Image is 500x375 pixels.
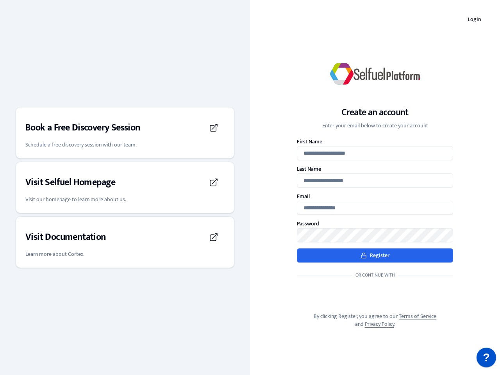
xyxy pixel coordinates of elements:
p: Enter your email below to create your account [322,122,428,130]
button: Register [297,248,453,262]
h3: Visit Selfuel Homepage [25,176,116,189]
a: Login [462,12,487,27]
a: Privacy Policy [365,320,394,329]
p: Learn more about Cortex. [25,250,225,258]
label: Last Name [297,166,453,172]
h3: Book a Free Discovery Session [25,121,141,134]
p: By clicking Register, you agree to our and . [297,312,453,328]
p: Visit our homepage to learn more about us. [25,196,225,204]
p: Schedule a free discovery session with our team. [25,141,225,149]
h1: Create an account [322,106,428,119]
label: First Name [297,139,453,145]
label: Password [297,221,453,227]
span: Or continue with [352,272,398,278]
h3: Visit Documentation [25,231,106,243]
iframe: JSD widget [473,344,500,375]
a: Terms of Service [399,312,436,321]
iframe: Sign in with Google Button [293,287,457,304]
label: Email [297,194,453,199]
